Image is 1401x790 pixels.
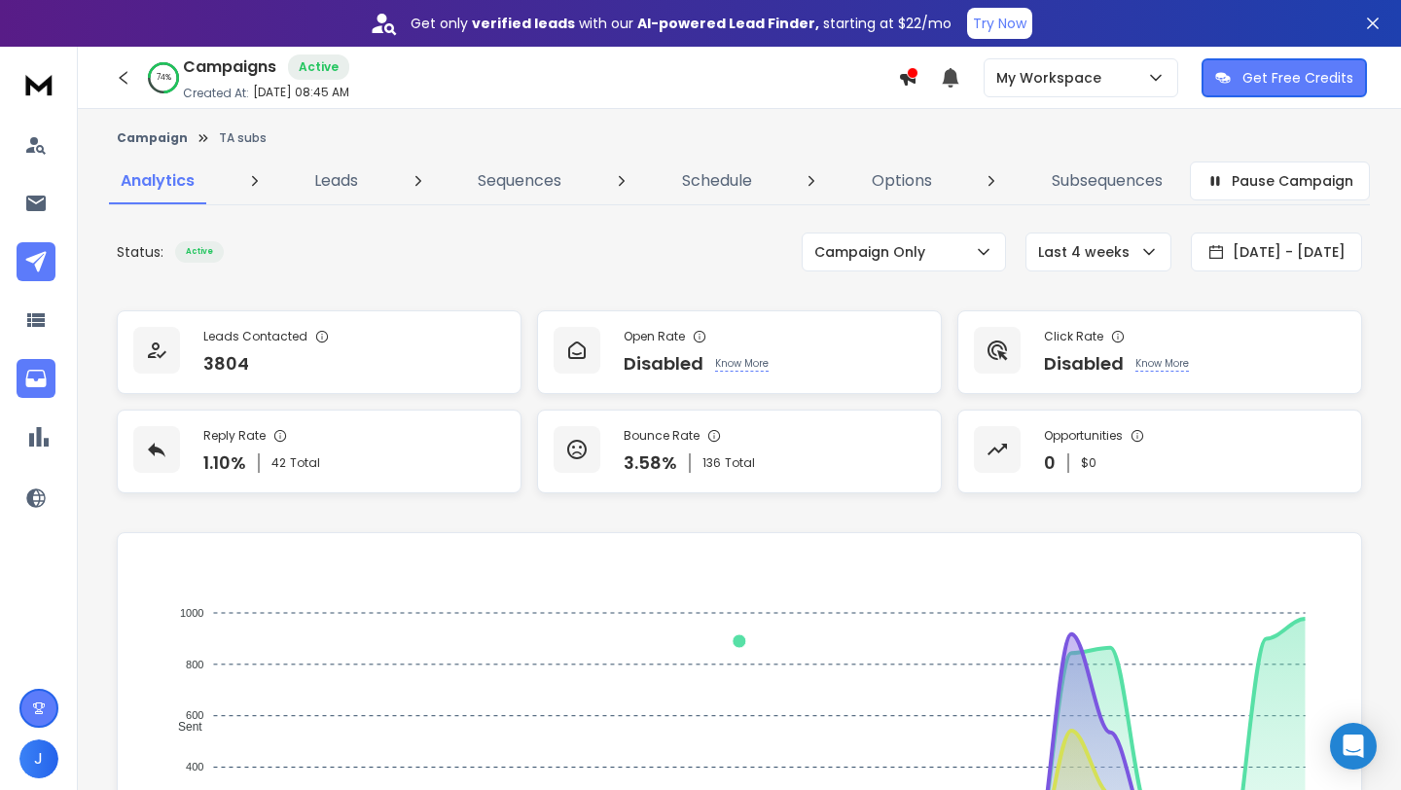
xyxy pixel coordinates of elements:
[175,241,224,263] div: Active
[19,66,58,102] img: logo
[203,449,246,477] p: 1.10 %
[290,455,320,471] span: Total
[180,607,203,619] tspan: 1000
[183,86,249,101] p: Created At:
[1202,58,1367,97] button: Get Free Credits
[702,455,721,471] span: 136
[957,310,1362,394] a: Click RateDisabledKnow More
[117,410,521,493] a: Reply Rate1.10%42Total
[163,720,202,734] span: Sent
[1040,158,1174,204] a: Subsequences
[872,169,932,193] p: Options
[537,410,942,493] a: Bounce Rate3.58%136Total
[117,310,521,394] a: Leads Contacted3804
[19,739,58,778] button: J
[466,158,573,204] a: Sequences
[537,310,942,394] a: Open RateDisabledKnow More
[860,158,944,204] a: Options
[219,130,267,146] p: TA subs
[1330,723,1377,770] div: Open Intercom Messenger
[1081,455,1096,471] p: $ 0
[1044,329,1103,344] p: Click Rate
[973,14,1026,33] p: Try Now
[1044,350,1124,377] p: Disabled
[1044,428,1123,444] p: Opportunities
[253,85,349,100] p: [DATE] 08:45 AM
[682,169,752,193] p: Schedule
[637,14,819,33] strong: AI-powered Lead Finder,
[1052,169,1163,193] p: Subsequences
[725,455,755,471] span: Total
[288,54,349,80] div: Active
[157,72,171,84] p: 74 %
[957,410,1362,493] a: Opportunities0$0
[478,169,561,193] p: Sequences
[117,242,163,262] p: Status:
[203,428,266,444] p: Reply Rate
[996,68,1109,88] p: My Workspace
[1242,68,1353,88] p: Get Free Credits
[186,709,203,721] tspan: 600
[624,350,703,377] p: Disabled
[411,14,952,33] p: Get only with our starting at $22/mo
[1135,356,1189,372] p: Know More
[117,130,188,146] button: Campaign
[624,329,685,344] p: Open Rate
[670,158,764,204] a: Schedule
[1038,242,1137,262] p: Last 4 weeks
[186,761,203,772] tspan: 400
[203,329,307,344] p: Leads Contacted
[967,8,1032,39] button: Try Now
[303,158,370,204] a: Leads
[624,428,700,444] p: Bounce Rate
[203,350,249,377] p: 3804
[472,14,575,33] strong: verified leads
[1190,162,1370,200] button: Pause Campaign
[271,455,286,471] span: 42
[1191,233,1362,271] button: [DATE] - [DATE]
[814,242,933,262] p: Campaign Only
[121,169,195,193] p: Analytics
[186,659,203,670] tspan: 800
[624,449,677,477] p: 3.58 %
[183,55,276,79] h1: Campaigns
[1044,449,1056,477] p: 0
[109,158,206,204] a: Analytics
[314,169,358,193] p: Leads
[715,356,769,372] p: Know More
